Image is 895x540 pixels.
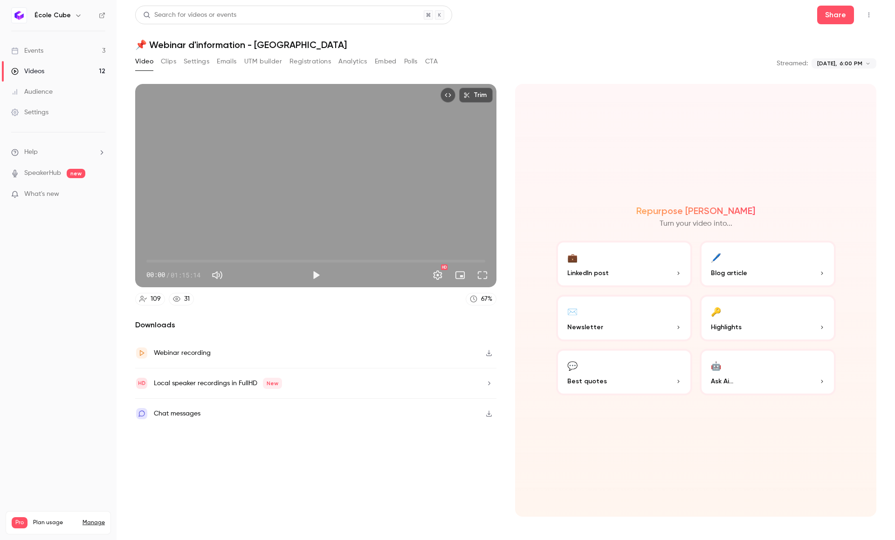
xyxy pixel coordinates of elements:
button: Share [817,6,854,24]
iframe: Noticeable Trigger [94,190,105,199]
button: Polls [404,54,418,69]
button: 🖊️Blog article [700,241,836,287]
a: 67% [466,293,496,305]
div: 🖊️ [711,250,721,264]
div: Local speaker recordings in FullHD [154,378,282,389]
span: What's new [24,189,59,199]
div: 🤖 [711,358,721,373]
a: Manage [83,519,105,526]
span: 6:00 PM [840,59,862,68]
h2: Downloads [135,319,496,331]
div: 💬 [567,358,578,373]
h6: École Cube [34,11,71,20]
button: Embed [375,54,397,69]
button: ✉️Newsletter [556,295,692,341]
div: Chat messages [154,408,200,419]
button: CTA [425,54,438,69]
button: Registrations [289,54,331,69]
span: Help [24,147,38,157]
span: New [263,378,282,389]
span: 01:15:14 [171,270,200,280]
div: 31 [184,294,190,304]
h2: Repurpose [PERSON_NAME] [636,205,755,216]
span: Pro [12,517,28,528]
button: Settings [184,54,209,69]
button: 💬Best quotes [556,349,692,395]
img: École Cube [12,8,27,23]
button: 💼LinkedIn post [556,241,692,287]
div: Events [11,46,43,55]
div: 67 % [481,294,492,304]
div: 109 [151,294,161,304]
div: 🔑 [711,304,721,318]
button: Emails [217,54,236,69]
button: Trim [459,88,493,103]
a: 109 [135,293,165,305]
button: Top Bar Actions [861,7,876,22]
div: Webinar recording [154,347,211,359]
h1: 📌 Webinar d'information - [GEOGRAPHIC_DATA] [135,39,876,50]
div: 💼 [567,250,578,264]
button: Mute [208,266,227,284]
button: Settings [428,266,447,284]
span: [DATE], [817,59,837,68]
button: Turn on miniplayer [451,266,469,284]
li: help-dropdown-opener [11,147,105,157]
button: Video [135,54,153,69]
a: 31 [169,293,194,305]
span: new [67,169,85,178]
span: / [166,270,170,280]
span: Blog article [711,268,747,278]
span: LinkedIn post [567,268,609,278]
div: Settings [11,108,48,117]
button: Clips [161,54,176,69]
button: Analytics [338,54,367,69]
div: ✉️ [567,304,578,318]
span: Best quotes [567,376,607,386]
button: Play [307,266,325,284]
button: 🔑Highlights [700,295,836,341]
button: 🤖Ask Ai... [700,349,836,395]
button: Full screen [473,266,492,284]
div: HD [441,264,447,270]
button: UTM builder [244,54,282,69]
span: Plan usage [33,519,77,526]
p: Streamed: [777,59,808,68]
span: Newsletter [567,322,603,332]
div: 00:00 [146,270,200,280]
button: Embed video [441,88,455,103]
div: Videos [11,67,44,76]
span: 00:00 [146,270,165,280]
span: Ask Ai... [711,376,733,386]
a: SpeakerHub [24,168,61,178]
div: Audience [11,87,53,97]
div: Search for videos or events [143,10,236,20]
span: Highlights [711,322,742,332]
p: Turn your video into... [660,218,732,229]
